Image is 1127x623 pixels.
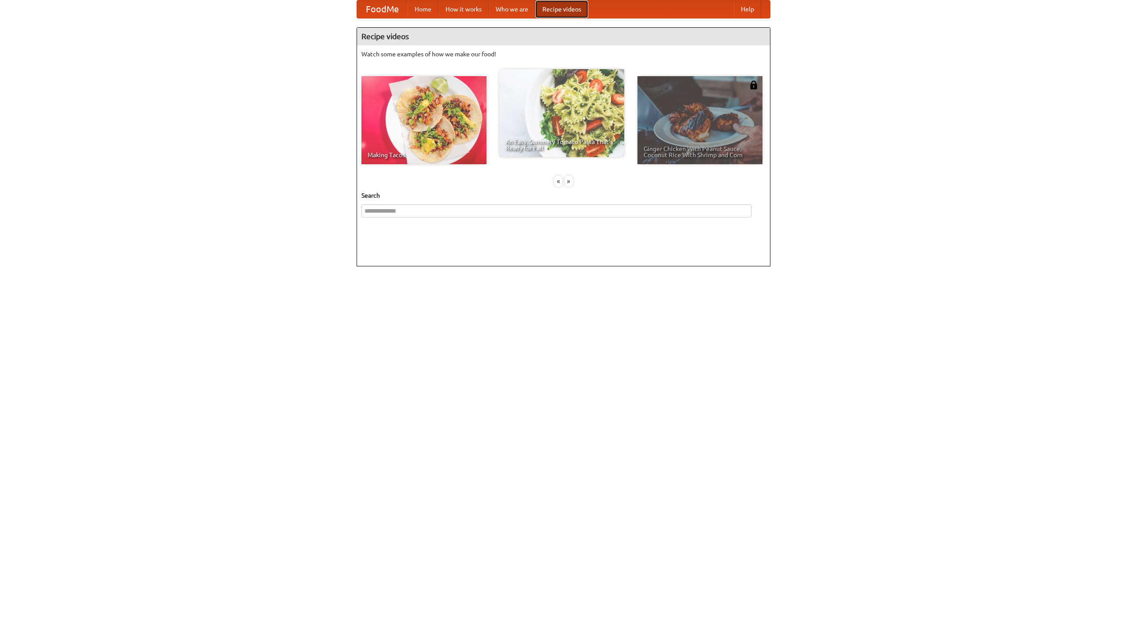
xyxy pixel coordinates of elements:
a: Recipe videos [535,0,588,18]
a: Help [734,0,761,18]
a: Making Tacos [361,76,486,164]
p: Watch some examples of how we make our food! [361,50,766,59]
a: Home [408,0,438,18]
div: » [565,176,573,187]
a: An Easy, Summery Tomato Pasta That's Ready for Fall [499,69,624,157]
h5: Search [361,191,766,200]
span: Making Tacos [368,152,480,158]
div: « [554,176,562,187]
a: How it works [438,0,489,18]
a: Who we are [489,0,535,18]
h4: Recipe videos [357,28,770,45]
span: An Easy, Summery Tomato Pasta That's Ready for Fall [505,139,618,151]
img: 483408.png [749,81,758,89]
a: FoodMe [357,0,408,18]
